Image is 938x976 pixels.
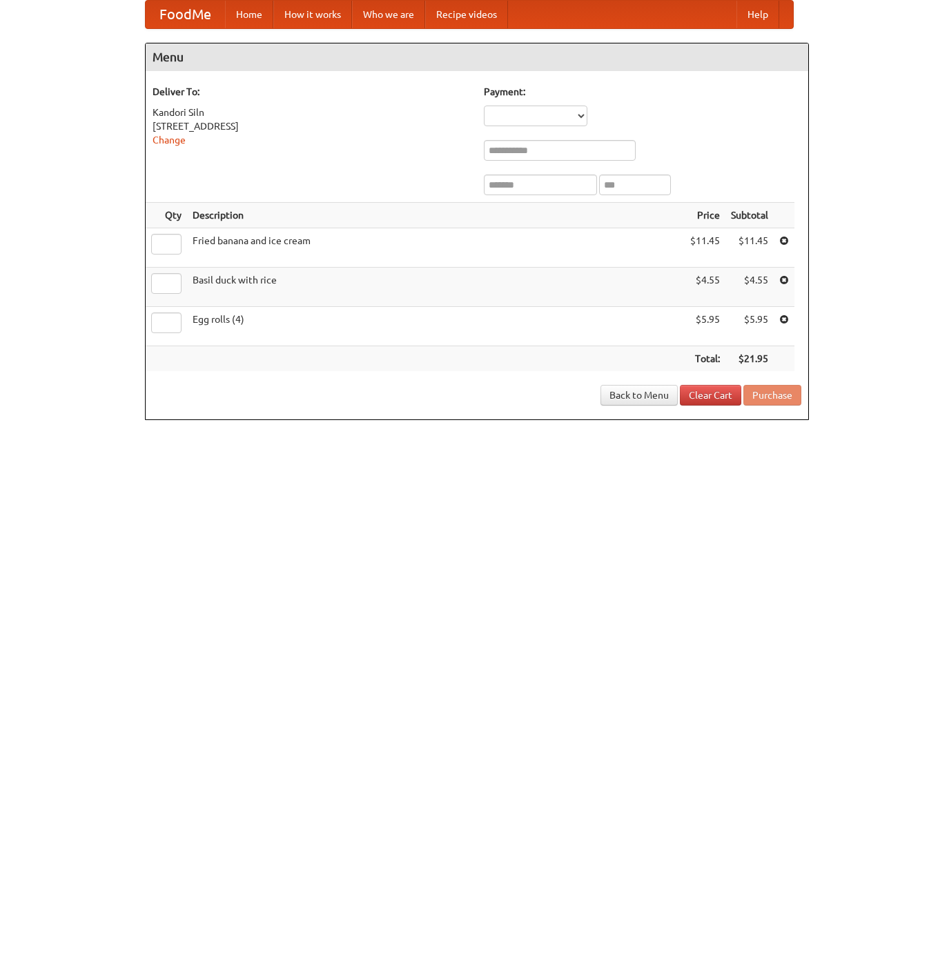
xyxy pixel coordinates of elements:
a: Home [225,1,273,28]
td: $4.55 [685,268,725,307]
h5: Payment: [484,85,801,99]
a: Change [153,135,186,146]
h5: Deliver To: [153,85,470,99]
a: Back to Menu [600,385,678,406]
td: $5.95 [685,307,725,346]
td: Fried banana and ice cream [187,228,685,268]
th: Description [187,203,685,228]
th: Price [685,203,725,228]
th: $21.95 [725,346,774,372]
th: Subtotal [725,203,774,228]
h4: Menu [146,43,808,71]
th: Qty [146,203,187,228]
div: Kandori Siln [153,106,470,119]
a: Recipe videos [425,1,508,28]
td: $4.55 [725,268,774,307]
td: $11.45 [725,228,774,268]
td: $11.45 [685,228,725,268]
button: Purchase [743,385,801,406]
div: [STREET_ADDRESS] [153,119,470,133]
td: $5.95 [725,307,774,346]
a: Help [736,1,779,28]
a: Clear Cart [680,385,741,406]
a: FoodMe [146,1,225,28]
td: Basil duck with rice [187,268,685,307]
th: Total: [685,346,725,372]
a: Who we are [352,1,425,28]
a: How it works [273,1,352,28]
td: Egg rolls (4) [187,307,685,346]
